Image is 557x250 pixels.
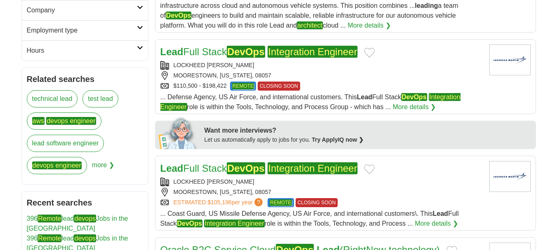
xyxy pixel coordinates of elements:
[357,93,372,100] strong: Lead
[204,136,531,144] div: Let us automatically apply to jobs for you.
[160,46,183,57] strong: Lead
[204,126,531,136] div: Want more interviews?
[174,198,265,207] a: ESTIMATED:$105,196per year?
[227,162,265,174] em: DevOps
[174,178,254,185] a: LOCKHEED [PERSON_NAME]
[296,198,338,207] span: CLOSING SOON
[207,199,231,206] span: $105,196
[364,48,375,58] button: Add to favorite jobs
[166,12,191,19] em: DevOps
[160,163,183,174] strong: Lead
[160,93,461,111] span: ... Defense Agency, US Air Force, and international customers. This Full Stack role is within the...
[158,116,198,149] img: apply-iq-scientist.png
[27,196,143,209] h2: Recent searches
[415,219,458,229] a: More details ❯
[27,157,87,174] a: devops engineer
[268,162,357,174] em: Integration Engineer
[348,21,391,30] a: More details ❯
[27,215,128,232] a: 396RemoteleaddevopsJobs in the [GEOGRAPHIC_DATA]
[174,62,254,68] a: LOCKHEED [PERSON_NAME]
[27,112,101,130] a: aws devops engineer
[82,90,118,107] a: test lead
[27,46,137,56] h2: Hours
[27,90,78,107] a: technical lead
[204,220,264,227] em: Integration Engineer
[92,157,114,179] span: more ❯
[364,164,375,174] button: Add to favorite jobs
[270,199,291,206] em: REMOTE
[160,162,358,174] a: LeadFull StackDevOps Integration Engineer
[160,188,483,196] div: MOORESTOWN, [US_STATE], 08057
[258,82,300,91] span: CLOSING SOON
[392,102,436,112] a: More details ❯
[32,117,45,125] em: aws
[160,71,483,80] div: MOORESTOWN, [US_STATE], 08057
[160,46,358,58] a: LeadFull StackDevOps Integration Engineer
[27,73,143,85] h2: Related searches
[177,220,202,227] em: DevOps
[489,161,531,192] img: Lockheed Martin logo
[160,210,459,227] span: ... Coast Guard, US Missile Defense Agency, US Air Force, and international customers\. This Full...
[27,5,137,15] h2: Company
[160,93,461,111] em: Integration Engineer
[27,26,137,35] h2: Employment type
[232,83,254,89] em: REMOTE
[74,215,96,222] em: devops
[297,21,322,29] em: architect
[27,135,104,152] a: lead software engineer
[22,40,148,61] a: Hours
[433,210,448,217] strong: Lead
[22,20,148,40] a: Employment type
[268,46,357,58] em: Integration Engineer
[312,136,364,143] a: Try ApplyIQ now ❯
[46,117,96,125] em: devops engineer
[74,234,96,242] em: devops
[415,2,438,9] strong: leading
[489,44,531,75] img: Lockheed Martin logo
[38,215,61,222] em: Remote
[401,93,427,101] em: DevOps
[32,161,82,169] em: devops engineer
[227,46,265,58] em: DevOps
[160,82,483,91] div: $110,500 - $198,422
[254,198,263,206] span: ?
[38,234,61,242] em: Remote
